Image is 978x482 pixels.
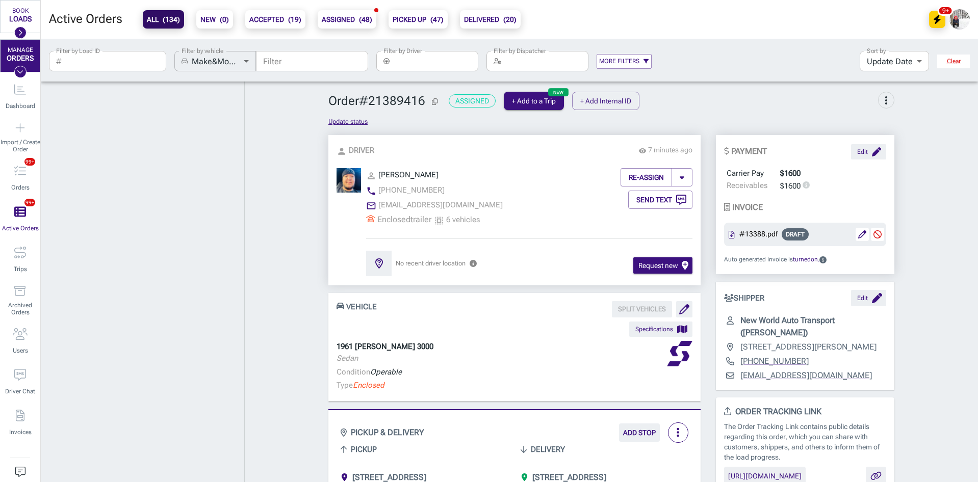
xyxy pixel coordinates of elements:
[337,168,361,193] img: DriverProfile_414ICEI-thumbnail-200x200.png
[249,13,301,25] b: ACCEPTED
[337,380,402,391] p: Type
[24,158,35,166] span: 99+
[192,51,256,71] div: Make&Model
[41,82,244,482] div: grid
[5,388,35,395] span: Driver Chat
[13,347,28,354] span: Users
[880,94,892,106] span: more_vert
[612,301,672,317] span: You can split a vehicle only from orders with multiple vehicles
[532,472,606,482] span: [STREET_ADDRESS]
[856,228,869,241] button: Make edit
[619,423,660,442] button: ADD STOP
[937,55,970,68] button: Clear
[780,181,801,191] span: $1600
[531,443,565,456] span: Delivery
[740,341,877,353] p: [STREET_ADDRESS][PERSON_NAME]
[366,185,376,195] span: phone
[731,146,767,156] b: PAYMENT
[740,355,809,367] a: [PHONE_NUMBER]
[322,13,372,25] b: ASSIGNED
[434,215,444,225] span: select_all
[724,292,764,304] span: SHIPPER
[430,15,444,23] span: ( 47 )
[49,11,122,28] h5: Active Orders
[14,265,27,273] span: Trips
[504,92,564,110] button: + Add to a Trip
[871,228,884,241] button: Stop the scheduled auto-invoicing
[851,144,886,159] button: Edit
[780,167,801,179] span: $1600
[352,472,426,482] span: [STREET_ADDRESS]
[740,314,886,339] p: New World Auto Transport ([PERSON_NAME])
[328,94,441,109] span: Order # 21389416
[370,367,402,377] span: Operable
[378,200,503,209] span: [EMAIL_ADDRESS][DOMAIN_NAME]
[938,6,954,16] span: 9+
[288,15,301,23] span: ( 19 )
[470,260,477,267] svg: Send request to the user's app. If logged in, the app will ask for the current location only once.
[389,10,448,29] button: PICKED UP(47)
[147,13,180,25] b: ALL
[629,322,692,337] button: Specifications
[337,353,433,364] p: Sedan
[351,443,377,456] span: Pickup
[396,258,466,269] span: No recent driver location
[196,10,233,29] button: NEW(0)
[572,92,639,110] button: + Add Internal ID
[366,170,376,180] span: person_outline
[819,256,827,263] svg: Ship.Cars will send this invoice, along with the Bill(s) of Lading, to the email of the broker/sh...
[8,47,33,54] div: MANAGE
[11,184,30,191] span: Orders
[378,170,439,179] span: [PERSON_NAME]
[337,301,377,337] span: VEHICLE
[628,191,692,209] button: SEND TEXT
[727,167,764,179] span: Carrier Pay
[2,225,39,232] span: Active Orders
[366,198,503,211] a: [EMAIL_ADDRESS][DOMAIN_NAME]
[9,429,32,436] span: Invoices
[860,51,929,71] div: Update Date
[782,228,809,240] div: DRAFT
[366,200,376,210] span: mail_outline
[638,146,647,154] span: remove_red_eye
[337,145,347,155] span: person
[867,46,886,55] label: Sort by
[446,213,480,226] span: 6 vehicles
[667,341,692,366] img: no-logo-icon.png
[949,9,970,30] img: Paul Enkhjin's avatar
[328,117,368,127] h6: Update status
[793,254,819,265] button: turnedon.
[455,97,489,105] span: Assigned
[182,46,224,55] label: Filter by vehicle
[727,179,767,192] span: Receivables
[621,168,672,186] button: RE-ASSIGN
[245,10,305,29] button: ACCEPTED(19)
[429,96,441,108] button: Copy Order ID
[801,181,810,189] svg: 15 business days after receiving a signed BOL Company Check
[633,257,693,274] button: Request new
[9,15,32,23] div: LOADS
[351,426,424,439] strong: PICKUP & DELIVERY
[366,213,431,226] p: Enclosed trailer
[6,102,35,110] span: Dashboard
[337,341,433,353] p: 1961 [PERSON_NAME] 3000
[56,46,100,55] label: Filter by Load ID
[24,199,35,206] span: 99+
[318,10,376,29] button: ASSIGNED(48)
[464,13,517,25] b: DELIVERED
[732,202,763,212] b: INVOICE
[494,46,546,55] label: Filter by Dispatcher
[724,422,886,463] p: The Order Tracking Link contains public details regarding this order, which you can share with cu...
[378,185,445,195] span: [PHONE_NUMBER]
[359,15,372,23] span: ( 48 )
[349,144,374,156] span: Driver
[648,146,692,154] span: 7 minutes ago
[724,254,819,265] p: Auto generated invoice is
[597,54,652,69] button: MORE FILTERS
[143,10,184,29] button: ALL(134)
[7,54,34,62] div: ORDERS
[163,15,180,23] span: ( 134 )
[740,369,872,382] a: [EMAIL_ADDRESS][DOMAIN_NAME]
[353,381,384,390] span: Enclosed
[383,46,422,55] label: Filter by Driver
